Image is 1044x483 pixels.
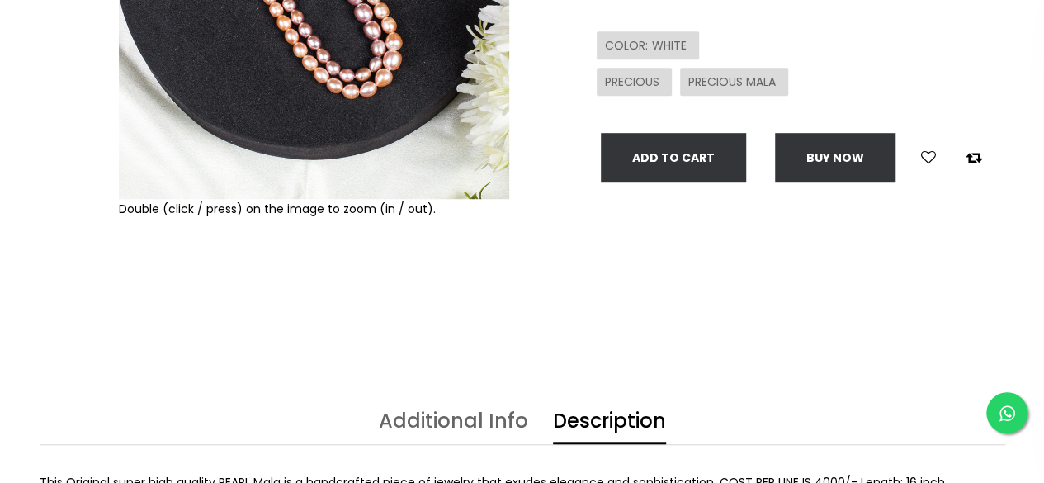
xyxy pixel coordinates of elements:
button: Add To Cart [601,133,746,182]
span: WHITE [652,37,691,54]
a: Additional Info [379,411,528,444]
button: Add to compare [961,147,987,168]
span: PRECIOUS [605,73,664,90]
span: PRECIOUS MALA [688,73,780,90]
button: Add to wishlist [916,147,941,168]
a: Description [553,411,666,444]
button: Buy now [775,133,895,182]
span: COLOR : [605,37,652,54]
div: Double (click / press) on the image to zoom (in / out). [119,199,509,219]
